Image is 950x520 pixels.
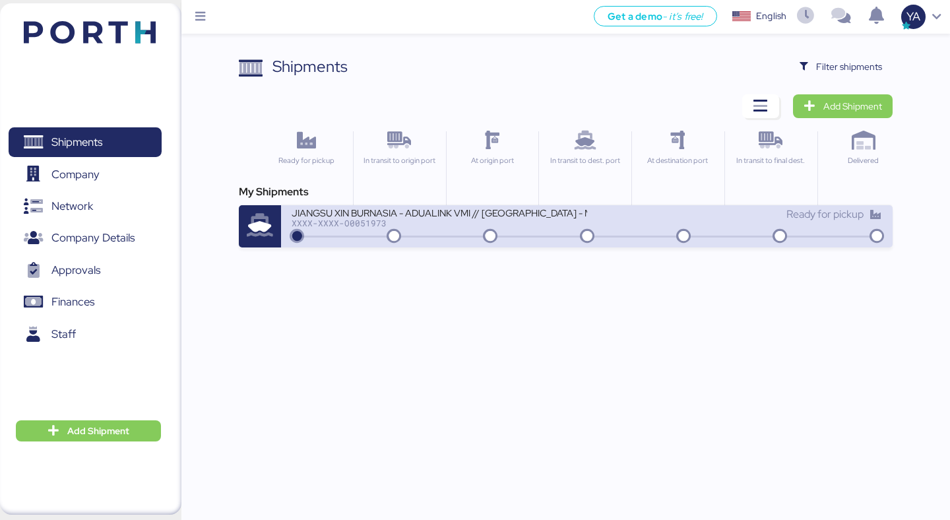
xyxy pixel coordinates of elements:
[359,155,440,166] div: In transit to origin port
[292,218,586,228] div: XXXX-XXXX-O0051973
[16,420,161,441] button: Add Shipment
[67,423,129,439] span: Add Shipment
[239,184,892,200] div: My Shipments
[51,133,102,152] span: Shipments
[816,59,882,75] span: Filter shipments
[9,223,162,253] a: Company Details
[823,98,882,114] span: Add Shipment
[756,9,786,23] div: English
[730,155,811,166] div: In transit to final dest.
[51,325,76,344] span: Staff
[789,55,893,79] button: Filter shipments
[793,94,893,118] a: Add Shipment
[189,6,212,28] button: Menu
[51,228,135,247] span: Company Details
[265,155,347,166] div: Ready for pickup
[9,191,162,222] a: Network
[9,319,162,350] a: Staff
[9,255,162,286] a: Approvals
[823,155,904,166] div: Delivered
[9,287,162,317] a: Finances
[51,165,100,184] span: Company
[544,155,625,166] div: In transit to dest. port
[272,55,348,79] div: Shipments
[292,207,586,218] div: JIANGSU XIN BURNASIA - ADUALINK VMI // [GEOGRAPHIC_DATA] - MANZANILLO // MBL: EGLV142502158045 - ...
[9,159,162,189] a: Company
[452,155,533,166] div: At origin port
[906,8,920,25] span: YA
[9,127,162,158] a: Shipments
[51,292,94,311] span: Finances
[51,197,93,216] span: Network
[51,261,100,280] span: Approvals
[637,155,718,166] div: At destination port
[786,207,864,221] span: Ready for pickup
